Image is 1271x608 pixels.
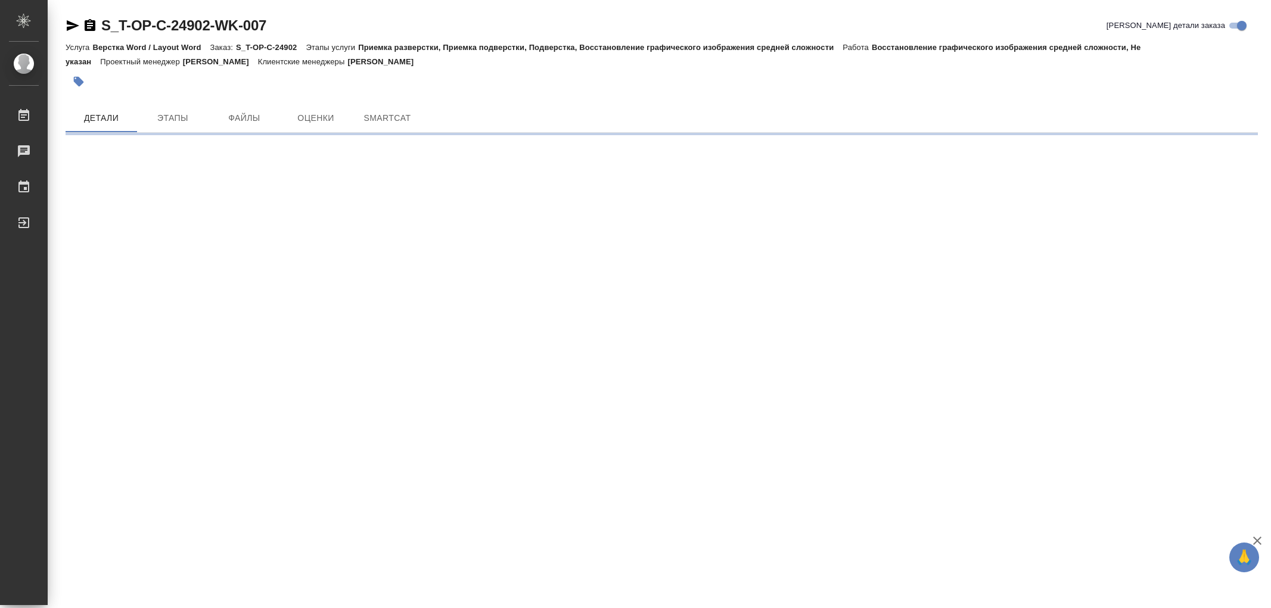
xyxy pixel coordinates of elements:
p: Клиентские менеджеры [258,57,348,66]
button: Добавить тэг [66,68,92,95]
p: Услуга [66,43,92,52]
span: SmartCat [359,111,416,126]
span: Файлы [216,111,273,126]
a: S_T-OP-C-24902-WK-007 [101,17,266,33]
p: [PERSON_NAME] [347,57,422,66]
button: Скопировать ссылку для ЯМессенджера [66,18,80,33]
span: Оценки [287,111,344,126]
p: Заказ: [210,43,236,52]
button: Скопировать ссылку [83,18,97,33]
p: S_T-OP-C-24902 [236,43,306,52]
p: [PERSON_NAME] [183,57,258,66]
span: [PERSON_NAME] детали заказа [1107,20,1225,32]
span: Этапы [144,111,201,126]
p: Работа [843,43,872,52]
p: Верстка Word / Layout Word [92,43,210,52]
p: Проектный менеджер [100,57,182,66]
span: 🙏 [1234,545,1254,570]
button: 🙏 [1229,542,1259,572]
p: Приемка разверстки, Приемка подверстки, Подверстка, Восстановление графического изображения средн... [358,43,843,52]
span: Детали [73,111,130,126]
p: Этапы услуги [306,43,358,52]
